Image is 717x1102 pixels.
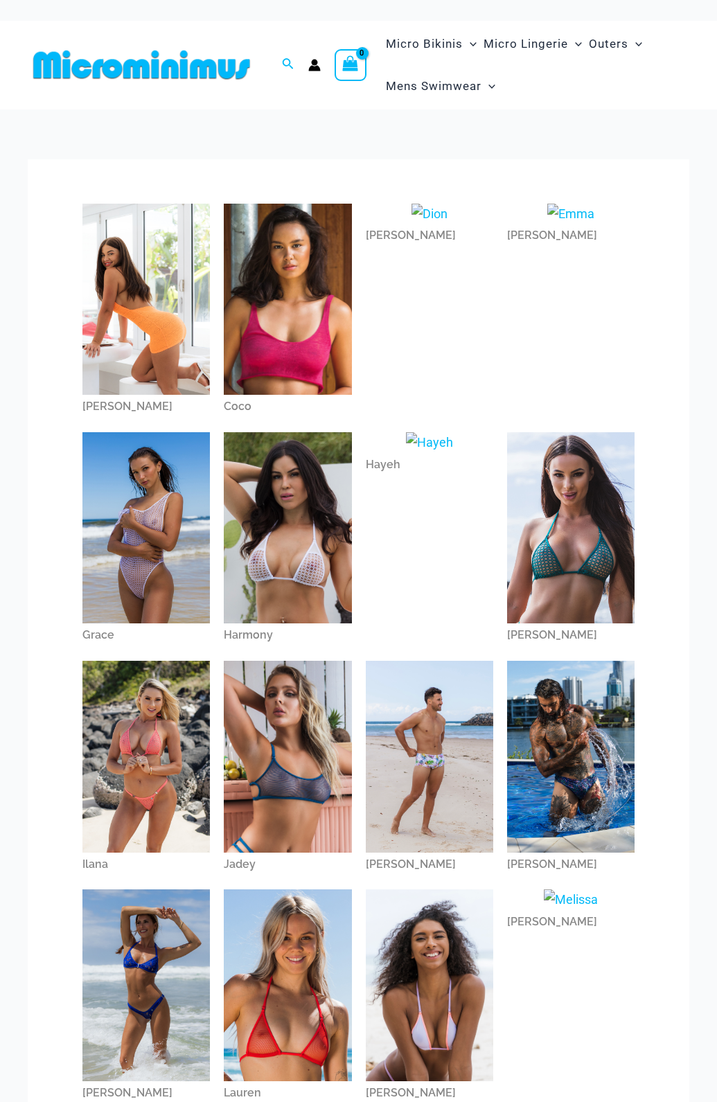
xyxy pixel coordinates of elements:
[366,432,493,477] a: HayehHayeh
[224,432,351,647] a: HarmonyHarmony
[589,26,628,62] span: Outers
[224,204,351,418] a: CocoCoco
[82,661,210,852] img: Ilana
[382,65,499,107] a: Mens SwimwearMenu ToggleMenu Toggle
[366,661,493,876] a: James[PERSON_NAME]
[224,623,351,647] div: Harmony
[568,26,582,62] span: Menu Toggle
[463,26,477,62] span: Menu Toggle
[82,204,210,418] a: Amy[PERSON_NAME]
[366,204,493,248] a: Dion[PERSON_NAME]
[507,432,635,647] a: Heather[PERSON_NAME]
[335,49,366,81] a: View Shopping Cart, empty
[224,204,351,395] img: Coco
[585,23,646,65] a: OutersMenu ToggleMenu Toggle
[224,661,351,852] img: Jadey
[224,889,351,1081] img: Lauren
[507,889,635,934] a: Melissa[PERSON_NAME]
[224,853,351,876] div: Jadey
[406,432,453,453] img: Hayeh
[224,432,351,624] img: Harmony
[82,623,210,647] div: Grace
[507,224,635,247] div: [PERSON_NAME]
[224,395,351,418] div: Coco
[366,661,493,852] img: James
[386,69,481,104] span: Mens Swimwear
[507,910,635,934] div: [PERSON_NAME]
[544,889,598,910] img: Melissa
[366,224,493,247] div: [PERSON_NAME]
[481,69,495,104] span: Menu Toggle
[366,889,493,1081] img: Mel
[82,432,210,623] img: Grace
[308,59,321,71] a: Account icon link
[386,26,463,62] span: Micro Bikinis
[28,49,256,80] img: MM SHOP LOGO FLAT
[224,661,351,876] a: JadeyJadey
[507,623,635,647] div: [PERSON_NAME]
[82,204,210,395] img: Amy
[484,26,568,62] span: Micro Lingerie
[82,661,210,876] a: IlanaIlana
[366,853,493,876] div: [PERSON_NAME]
[507,204,635,248] a: Emma[PERSON_NAME]
[82,432,210,647] a: GraceGrace
[411,204,448,224] img: Dion
[382,23,480,65] a: Micro BikinisMenu ToggleMenu Toggle
[547,204,594,224] img: Emma
[507,661,635,876] a: Jay[PERSON_NAME]
[366,453,493,477] div: Hayeh
[82,853,210,876] div: Ilana
[480,23,585,65] a: Micro LingerieMenu ToggleMenu Toggle
[507,432,635,623] img: Heather
[82,395,210,418] div: [PERSON_NAME]
[628,26,642,62] span: Menu Toggle
[507,661,635,852] img: Jay
[380,21,689,109] nav: Site Navigation
[282,56,294,73] a: Search icon link
[82,889,210,1081] img: Kati
[507,853,635,876] div: [PERSON_NAME]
